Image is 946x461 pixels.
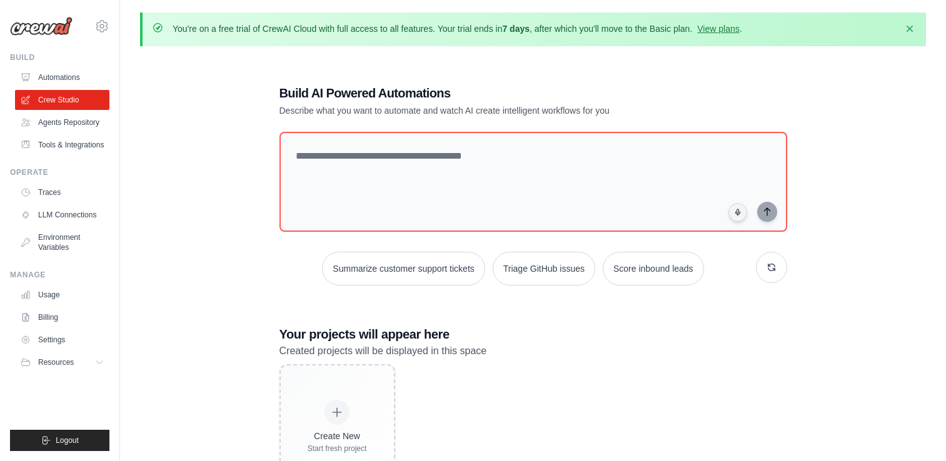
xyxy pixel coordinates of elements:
a: Usage [15,285,109,305]
a: Crew Studio [15,90,109,110]
button: Logout [10,430,109,451]
h1: Build AI Powered Automations [279,84,700,102]
div: Build [10,52,109,62]
a: Settings [15,330,109,350]
p: Created projects will be displayed in this space [279,343,787,359]
p: Describe what you want to automate and watch AI create intelligent workflows for you [279,104,700,117]
p: You're on a free trial of CrewAI Cloud with full access to all features. Your trial ends in , aft... [173,22,742,35]
strong: 7 days [502,24,530,34]
a: View plans [697,24,739,34]
button: Resources [15,352,109,372]
div: Manage [10,270,109,280]
button: Get new suggestions [756,252,787,283]
button: Click to speak your automation idea [728,203,747,222]
span: Resources [38,357,74,367]
a: Agents Repository [15,112,109,132]
a: Billing [15,307,109,327]
div: Create New [308,430,367,442]
button: Score inbound leads [603,252,704,285]
button: Triage GitHub issues [493,252,595,285]
a: LLM Connections [15,205,109,225]
a: Environment Variables [15,227,109,257]
a: Tools & Integrations [15,135,109,155]
div: Operate [10,167,109,177]
img: Logo [10,17,73,36]
h3: Your projects will appear here [279,325,787,343]
div: Start fresh project [308,444,367,454]
a: Automations [15,67,109,87]
button: Summarize customer support tickets [322,252,485,285]
a: Traces [15,182,109,202]
span: Logout [56,435,79,445]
